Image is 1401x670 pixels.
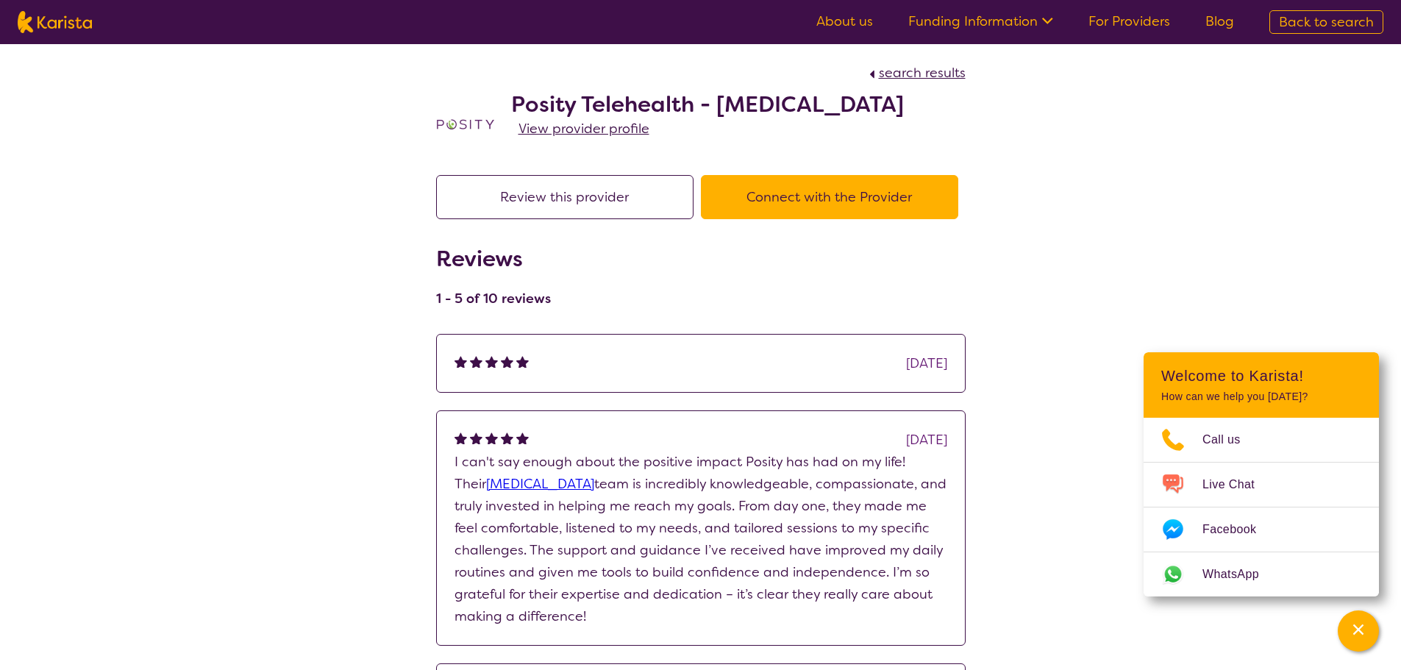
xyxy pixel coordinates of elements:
h2: Reviews [436,246,551,272]
span: WhatsApp [1202,563,1277,585]
a: Review this provider [436,188,701,206]
a: Web link opens in a new tab. [1144,552,1379,596]
img: fullstar [516,355,529,368]
a: Blog [1205,13,1234,30]
a: For Providers [1088,13,1170,30]
img: fullstar [485,355,498,368]
div: [DATE] [906,352,947,374]
img: fullstar [470,355,482,368]
h2: Welcome to Karista! [1161,367,1361,385]
h2: Posity Telehealth - [MEDICAL_DATA] [511,91,904,118]
a: Funding Information [908,13,1053,30]
a: Connect with the Provider [701,188,966,206]
a: [MEDICAL_DATA] [486,475,594,493]
img: fullstar [485,432,498,444]
a: Back to search [1269,10,1383,34]
span: View provider profile [518,120,649,138]
a: About us [816,13,873,30]
img: fullstar [516,432,529,444]
span: Call us [1202,429,1258,451]
p: How can we help you [DATE]? [1161,391,1361,403]
span: Back to search [1279,13,1374,31]
h4: 1 - 5 of 10 reviews [436,290,551,307]
ul: Choose channel [1144,418,1379,596]
img: t1bslo80pcylnzwjhndq.png [436,95,495,154]
div: [DATE] [906,429,947,451]
img: fullstar [470,432,482,444]
button: Review this provider [436,175,694,219]
button: Connect with the Provider [701,175,958,219]
img: fullstar [454,355,467,368]
img: fullstar [454,432,467,444]
p: I can't say enough about the positive impact Posity has had on my life! Their team is incredibly ... [454,451,947,627]
span: Facebook [1202,518,1274,541]
img: fullstar [501,355,513,368]
a: View provider profile [518,118,649,140]
span: search results [879,64,966,82]
img: fullstar [501,432,513,444]
div: Channel Menu [1144,352,1379,596]
a: search results [866,64,966,82]
span: Live Chat [1202,474,1272,496]
button: Channel Menu [1338,610,1379,652]
img: Karista logo [18,11,92,33]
